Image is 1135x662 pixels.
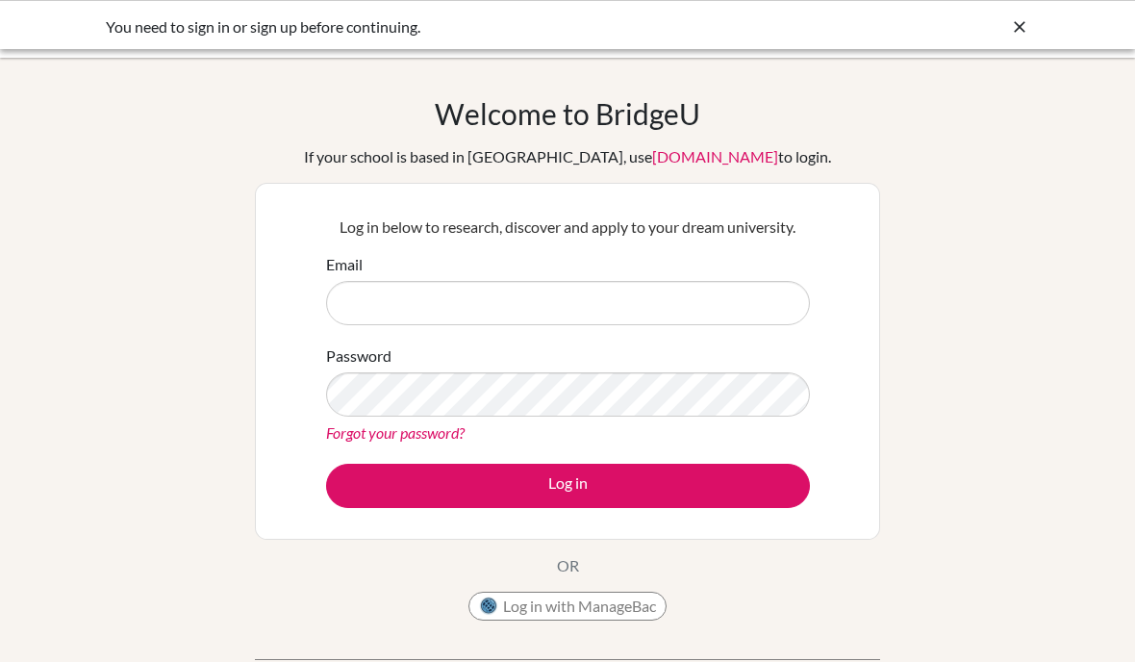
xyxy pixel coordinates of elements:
[326,253,363,276] label: Email
[326,464,810,508] button: Log in
[652,147,778,165] a: [DOMAIN_NAME]
[326,423,465,442] a: Forgot your password?
[468,592,667,621] button: Log in with ManageBac
[326,216,810,239] p: Log in below to research, discover and apply to your dream university.
[435,96,700,131] h1: Welcome to BridgeU
[326,344,391,368] label: Password
[557,554,579,577] p: OR
[304,145,831,168] div: If your school is based in [GEOGRAPHIC_DATA], use to login.
[106,15,741,38] div: You need to sign in or sign up before continuing.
